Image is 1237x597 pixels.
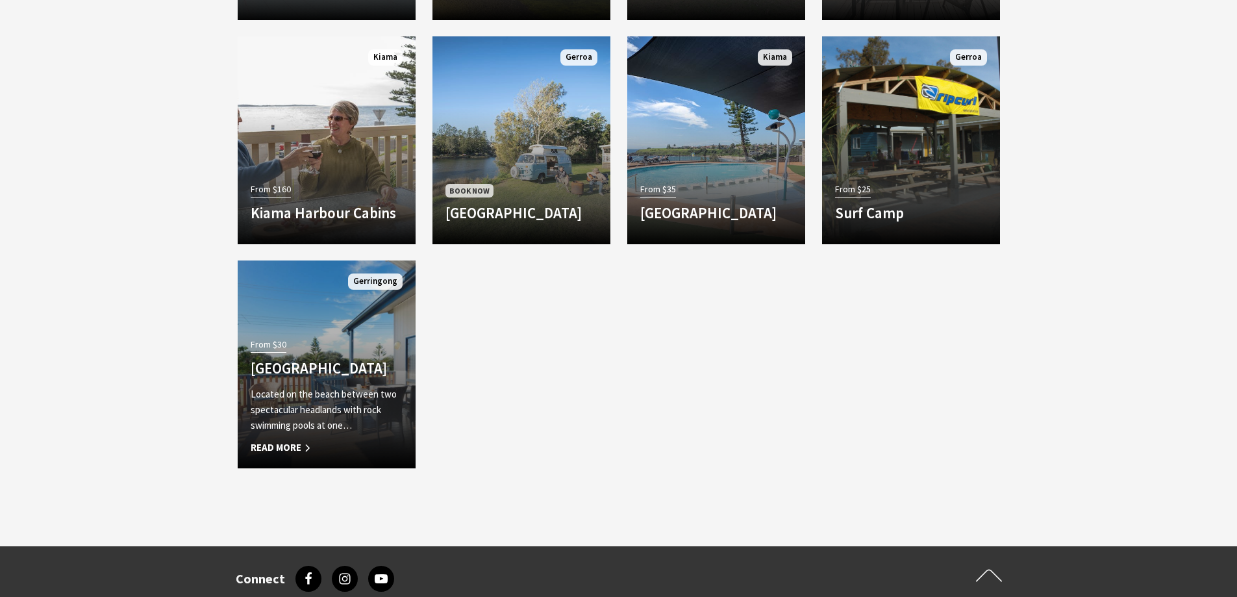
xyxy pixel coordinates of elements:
[238,260,416,468] a: From $30 [GEOGRAPHIC_DATA] Located on the beach between two spectacular headlands with rock swimm...
[368,49,403,66] span: Kiama
[627,36,805,244] a: From $35 [GEOGRAPHIC_DATA] Kiama
[251,337,286,352] span: From $30
[432,36,610,244] a: Book Now [GEOGRAPHIC_DATA] Gerroa
[251,204,403,222] h4: Kiama Harbour Cabins
[251,440,403,455] span: Read More
[835,204,987,222] h4: Surf Camp
[835,182,871,197] span: From $25
[251,182,291,197] span: From $160
[950,49,987,66] span: Gerroa
[640,204,792,222] h4: [GEOGRAPHIC_DATA]
[238,36,416,244] a: From $160 Kiama Harbour Cabins Kiama
[445,184,494,197] span: Book Now
[640,182,676,197] span: From $35
[236,571,285,587] h3: Connect
[251,359,403,377] h4: [GEOGRAPHIC_DATA]
[348,273,403,290] span: Gerringong
[445,204,597,222] h4: [GEOGRAPHIC_DATA]
[251,387,403,433] p: Located on the beach between two spectacular headlands with rock swimming pools at one…
[758,49,792,66] span: Kiama
[560,49,597,66] span: Gerroa
[822,36,1000,244] a: Another Image Used From $25 Surf Camp Gerroa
